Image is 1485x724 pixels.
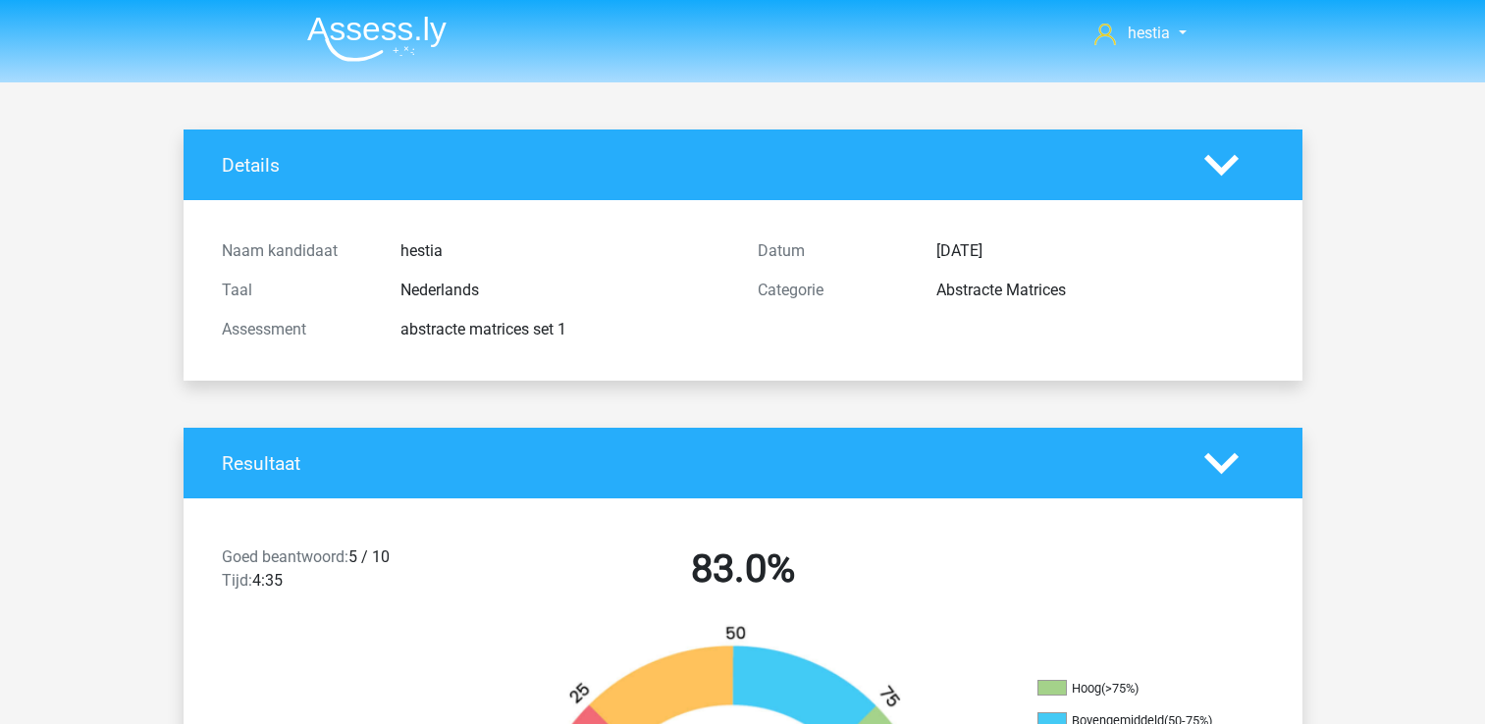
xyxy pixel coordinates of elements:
div: Datum [743,239,922,263]
img: Assessly [307,16,447,62]
div: Assessment [207,318,386,341]
div: (>75%) [1101,681,1139,696]
h2: 83.0% [490,545,996,593]
div: hestia [386,239,743,263]
h4: Resultaat [222,452,1175,475]
span: Goed beantwoord: [222,547,348,566]
div: abstracte matrices set 1 [386,318,743,341]
a: hestia [1087,22,1193,45]
h4: Details [222,154,1175,177]
div: Naam kandidaat [207,239,386,263]
div: Nederlands [386,279,743,302]
span: Tijd: [222,571,252,590]
div: Abstracte Matrices [922,279,1279,302]
div: Categorie [743,279,922,302]
div: [DATE] [922,239,1279,263]
div: 5 / 10 4:35 [207,545,475,600]
li: Hoog [1037,680,1234,698]
div: Taal [207,279,386,302]
span: hestia [1128,24,1170,42]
